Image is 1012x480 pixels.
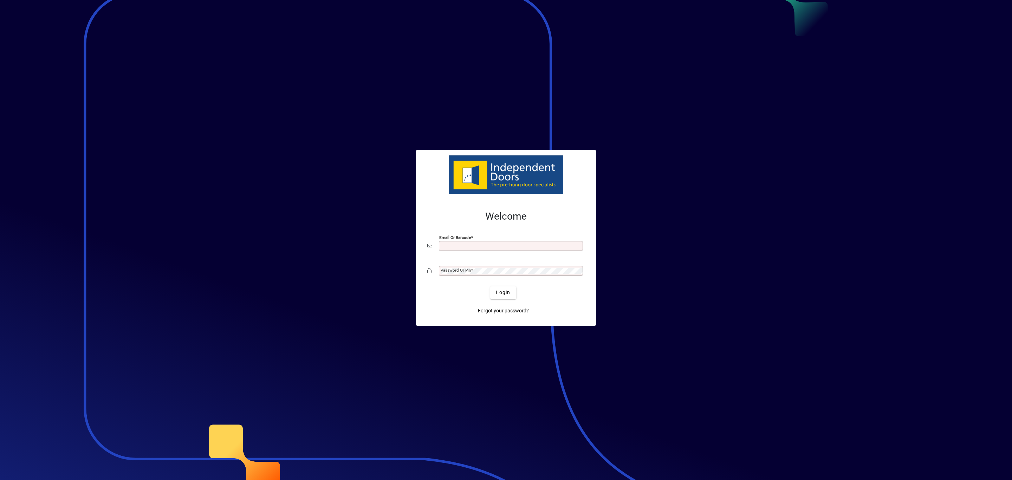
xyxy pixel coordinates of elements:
[441,268,471,273] mat-label: Password or Pin
[478,307,529,314] span: Forgot your password?
[475,305,532,317] a: Forgot your password?
[490,286,516,299] button: Login
[496,289,510,296] span: Login
[427,210,585,222] h2: Welcome
[439,235,471,240] mat-label: Email or Barcode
